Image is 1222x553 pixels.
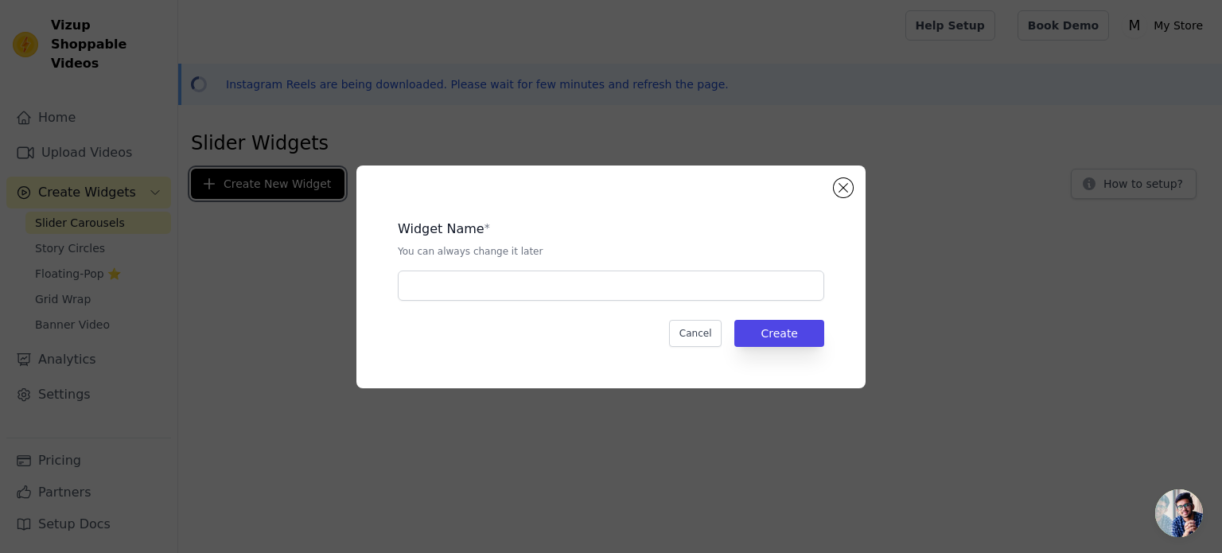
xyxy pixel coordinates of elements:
[834,178,853,197] button: Close modal
[734,320,824,347] button: Create
[398,220,485,239] legend: Widget Name
[669,320,722,347] button: Cancel
[1155,489,1203,537] a: Open chat
[398,245,824,258] p: You can always change it later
